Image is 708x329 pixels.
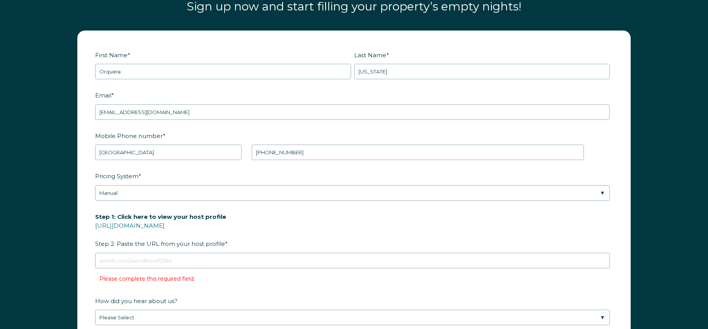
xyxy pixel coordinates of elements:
a: [URL][DOMAIN_NAME] [95,222,165,229]
span: Pricing System [95,170,138,182]
span: Step 1: Click here to view your host profile [95,211,226,223]
span: Mobile Phone number [95,130,163,142]
span: Last Name [354,49,386,61]
span: How did you hear about us? [95,295,177,307]
span: Email [95,89,111,101]
input: airbnb.com/users/show/12345 [95,253,610,268]
label: Please complete this required field. [99,275,195,282]
span: Step 2: Paste the URL from your host profile [95,211,226,250]
span: First Name [95,49,128,61]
